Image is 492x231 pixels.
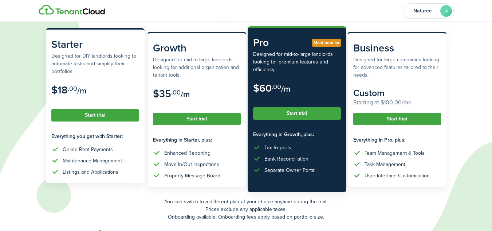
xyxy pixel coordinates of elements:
[181,88,190,100] subscription-pricing-card-price-period: /m
[253,131,341,138] subscription-pricing-card-features-title: Everything in Growth, plus:
[153,136,241,144] subscription-pricing-card-features-title: Everything in Starter, plus:
[153,41,241,56] subscription-pricing-card-title: Growth
[353,41,441,56] subscription-pricing-card-title: Business
[365,161,405,168] div: Task Management
[264,166,315,174] div: Separate Owner Portal
[68,84,77,93] subscription-pricing-card-price-cents: .00
[353,56,441,79] subscription-pricing-card-description: Designed for large companies looking for advanced features tailored to their needs.
[153,56,241,79] subscription-pricing-card-description: Designed for mid-to-large landlords looking for additional organization and tenant tools.
[253,81,272,96] subscription-pricing-card-price-amount: $60
[39,5,105,15] img: Logo
[164,172,220,180] div: Property Message Board
[63,157,122,165] div: Maintenance Management
[164,161,219,168] div: Move In/Out Inspections
[272,82,281,92] subscription-pricing-card-price-cents: .00
[51,132,139,140] subscription-pricing-card-features-title: Everything you get with Starter:
[77,85,86,97] subscription-pricing-card-price-period: /m
[353,86,385,100] subscription-pricing-card-price-amount: Custom
[408,8,437,14] span: Naturee
[63,146,113,153] div: Online Rent Payments
[365,172,430,180] div: User-Interface Customization
[51,52,139,75] subscription-pricing-card-description: Designed for DIY landlords looking to automate tasks and simplify their portfolios.
[253,35,341,50] subscription-pricing-card-title: Pro
[164,149,210,157] div: Enhanced Reporting
[440,5,452,17] avatar-text: N
[264,155,308,163] div: Bank Reconciliation
[46,198,446,221] p: You can switch to a different plan of your choice anytime during the trial. Prices exclude any ap...
[403,3,454,19] button: Open menu
[365,149,425,157] div: Team Management & Tools
[153,86,171,101] subscription-pricing-card-price-amount: $35
[63,168,118,176] div: Listings and Applications
[51,109,139,122] button: Start trial
[153,113,241,125] button: Start trial
[353,98,441,107] subscription-pricing-card-price-annual: Starting at $100.00/mo
[353,136,441,144] subscription-pricing-card-features-title: Everything in Pro, plus:
[51,82,68,97] subscription-pricing-card-price-amount: $18
[281,83,290,95] subscription-pricing-card-price-period: /m
[171,88,181,97] subscription-pricing-card-price-cents: .00
[314,39,339,46] span: Most popular
[253,50,341,73] subscription-pricing-card-description: Designed for mid-to-large landlords looking for premium features and efficiency.
[353,113,441,125] button: Start trial
[253,107,341,120] button: Start trial
[264,144,291,151] div: Tax Reports
[51,37,139,52] subscription-pricing-card-title: Starter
